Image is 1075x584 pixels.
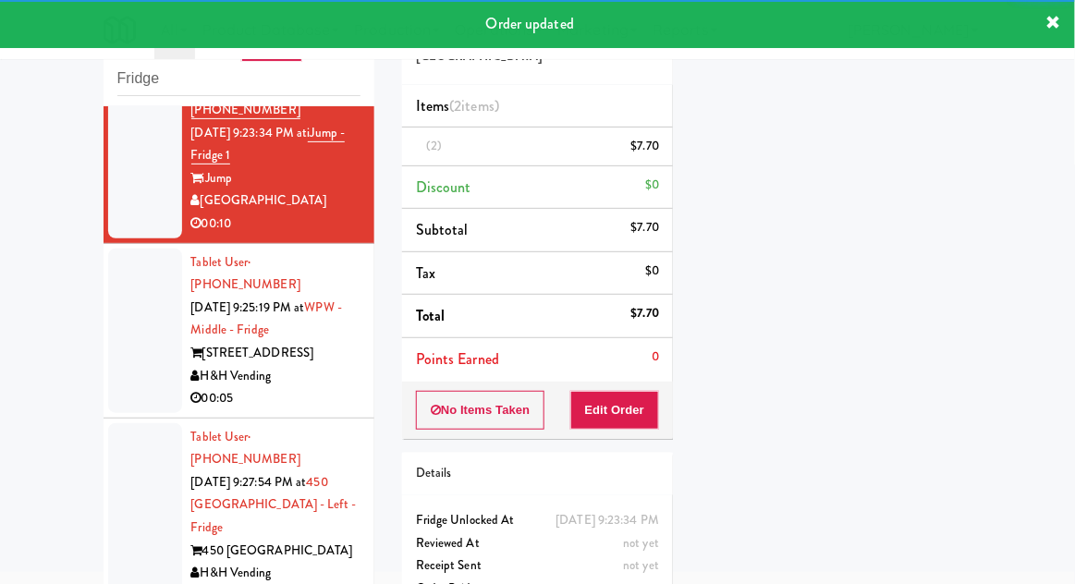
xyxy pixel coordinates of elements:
div: iJump [191,167,360,190]
span: (2) [426,137,442,154]
span: [DATE] 9:23:34 PM at [191,124,308,141]
div: $7.70 [631,302,660,325]
a: Tablet User· [PHONE_NUMBER] [191,78,300,119]
li: Tablet User· [PHONE_NUMBER][DATE] 9:25:19 PM atWPW - Middle - Fridge[STREET_ADDRESS]H&H Vending00:05 [104,244,374,419]
span: Subtotal [416,219,469,240]
button: Edit Order [570,391,660,430]
div: $7.70 [631,135,660,158]
input: Search vision orders [117,62,360,96]
div: 00:05 [191,387,360,410]
span: Order updated [486,13,574,34]
a: Tablet User· [PHONE_NUMBER] [191,253,300,294]
span: [DATE] 9:27:54 PM at [191,473,307,491]
button: No Items Taken [416,391,545,430]
span: Discount [416,176,471,198]
div: Details [416,462,659,485]
div: [DATE] 9:23:34 PM [556,509,659,532]
li: Tablet User· [PHONE_NUMBER][DATE] 9:23:34 PM atiJump - Fridge 1iJump[GEOGRAPHIC_DATA]00:10 [104,68,374,243]
ng-pluralize: items [462,95,495,116]
div: 00:10 [191,213,360,236]
div: Reviewed At [416,532,659,555]
div: [STREET_ADDRESS] [191,342,360,365]
span: Total [416,305,446,326]
span: Tax [416,262,435,284]
div: H&H Vending [191,365,360,388]
div: 450 [GEOGRAPHIC_DATA] [191,540,360,563]
div: [GEOGRAPHIC_DATA] [191,189,360,213]
span: (2 ) [449,95,499,116]
div: $7.70 [631,216,660,239]
a: 450 [GEOGRAPHIC_DATA] - Left - Fridge [191,473,357,536]
span: not yet [623,556,659,574]
div: $0 [645,260,659,283]
span: not yet [623,534,659,552]
span: · [PHONE_NUMBER] [191,78,300,118]
span: Points Earned [416,348,499,370]
span: Items [416,95,499,116]
div: 0 [652,346,659,369]
span: [DATE] 9:25:19 PM at [191,298,305,316]
div: Receipt Sent [416,554,659,578]
div: $0 [645,174,659,197]
div: Fridge Unlocked At [416,509,659,532]
h5: [GEOGRAPHIC_DATA] [416,50,659,64]
a: Tablet User· [PHONE_NUMBER] [191,428,300,468]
